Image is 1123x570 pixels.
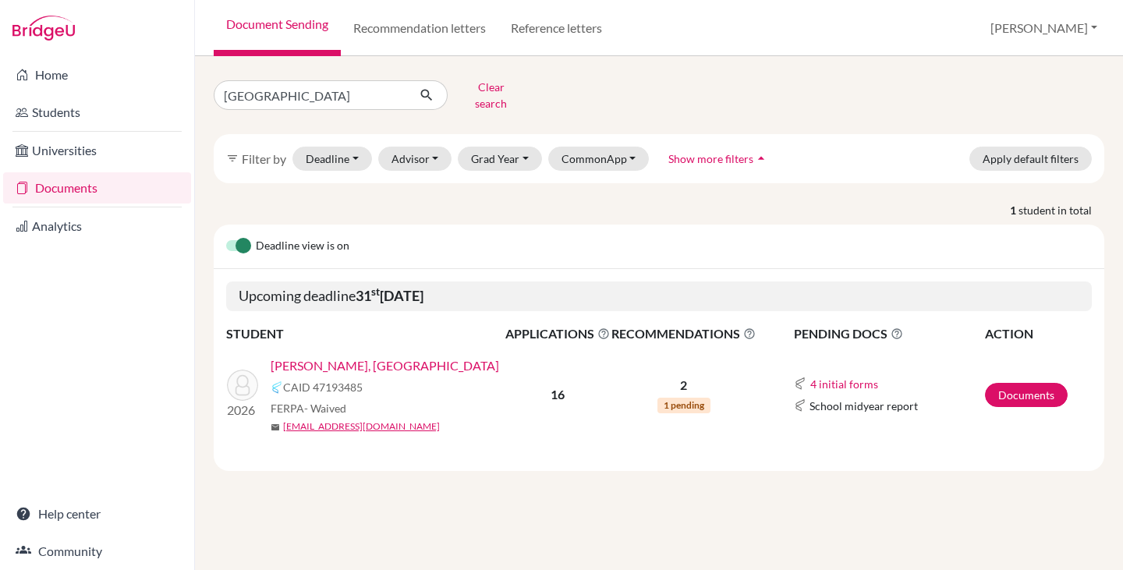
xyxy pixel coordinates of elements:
[3,172,191,204] a: Documents
[984,324,1092,344] th: ACTION
[809,375,879,393] button: 4 initial forms
[226,152,239,165] i: filter_list
[809,398,918,414] span: School midyear report
[3,211,191,242] a: Analytics
[271,400,346,416] span: FERPA
[271,381,283,394] img: Common App logo
[378,147,452,171] button: Advisor
[611,376,756,395] p: 2
[1010,202,1018,218] strong: 1
[227,370,258,401] img: Wolff, Lucca
[448,75,534,115] button: Clear search
[548,147,650,171] button: CommonApp
[1018,202,1104,218] span: student in total
[458,147,542,171] button: Grad Year
[551,387,565,402] b: 16
[3,97,191,128] a: Students
[3,498,191,529] a: Help center
[794,377,806,390] img: Common App logo
[304,402,346,415] span: - Waived
[271,356,499,375] a: [PERSON_NAME], [GEOGRAPHIC_DATA]
[12,16,75,41] img: Bridge-U
[794,399,806,412] img: Common App logo
[983,13,1104,43] button: [PERSON_NAME]
[226,324,505,344] th: STUDENT
[227,401,258,420] p: 2026
[794,324,983,343] span: PENDING DOCS
[371,285,380,298] sup: st
[668,152,753,165] span: Show more filters
[985,383,1068,407] a: Documents
[505,324,610,343] span: APPLICATIONS
[753,150,769,166] i: arrow_drop_up
[283,379,363,395] span: CAID 47193485
[214,80,407,110] input: Find student by name...
[655,147,782,171] button: Show more filtersarrow_drop_up
[256,237,349,256] span: Deadline view is on
[226,281,1092,311] h5: Upcoming deadline
[969,147,1092,171] button: Apply default filters
[3,536,191,567] a: Community
[283,420,440,434] a: [EMAIL_ADDRESS][DOMAIN_NAME]
[292,147,372,171] button: Deadline
[657,398,710,413] span: 1 pending
[242,151,286,166] span: Filter by
[271,423,280,432] span: mail
[3,135,191,166] a: Universities
[3,59,191,90] a: Home
[356,287,423,304] b: 31 [DATE]
[611,324,756,343] span: RECOMMENDATIONS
